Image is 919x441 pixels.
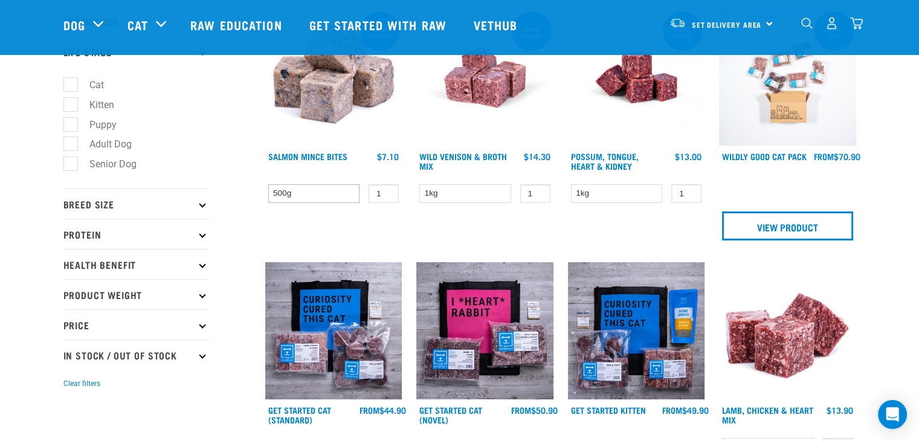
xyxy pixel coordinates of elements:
div: $7.10 [377,152,399,161]
img: home-icon-1@2x.png [801,18,813,29]
img: Possum Tongue Heart Kidney 1682 [568,9,705,146]
img: Vension and heart [416,9,553,146]
a: Dog [63,16,85,34]
img: van-moving.png [669,18,686,28]
a: Wildly Good Cat Pack [722,154,807,158]
img: NSP Kitten Update [568,262,705,399]
button: Clear filters [63,378,100,389]
label: Cat [70,77,109,92]
p: Health Benefit [63,249,208,279]
a: Get Started Kitten [571,408,646,412]
a: Get started with Raw [297,1,462,49]
img: 1141 Salmon Mince 01 [265,9,402,146]
a: Raw Education [178,1,297,49]
div: $13.00 [675,152,701,161]
span: FROM [662,408,682,412]
div: $49.90 [662,405,709,415]
p: Protein [63,219,208,249]
img: Assortment Of Raw Essential Products For Cats Including, Blue And Black Tote Bag With "Curiosity ... [265,262,402,399]
label: Adult Dog [70,137,137,152]
p: In Stock / Out Of Stock [63,340,208,370]
img: 1124 Lamb Chicken Heart Mix 01 [719,262,856,399]
a: Get Started Cat (Novel) [419,408,482,422]
div: Open Intercom Messenger [878,400,907,429]
input: 1 [520,184,550,203]
label: Senior Dog [70,156,141,172]
img: Cat 0 2sec [719,9,856,146]
span: FROM [360,408,379,412]
input: 1 [369,184,399,203]
a: Lamb, Chicken & Heart Mix [722,408,813,422]
a: View Product [722,211,853,240]
p: Price [63,309,208,340]
span: FROM [511,408,531,412]
span: FROM [814,154,834,158]
a: Salmon Mince Bites [268,154,347,158]
div: $50.90 [511,405,558,415]
a: Get Started Cat (Standard) [268,408,331,422]
label: Kitten [70,97,119,112]
span: Set Delivery Area [692,22,762,27]
a: Vethub [462,1,533,49]
p: Product Weight [63,279,208,309]
div: $13.90 [827,405,853,415]
input: 1 [671,184,701,203]
a: Wild Venison & Broth Mix [419,154,507,168]
a: Possum, Tongue, Heart & Kidney [571,154,639,168]
div: $70.90 [814,152,860,161]
label: Puppy [70,117,121,132]
img: Assortment Of Raw Essential Products For Cats Including, Pink And Black Tote Bag With "I *Heart* ... [416,262,553,399]
img: home-icon@2x.png [850,17,863,30]
img: user.png [825,17,838,30]
div: $44.90 [360,405,406,415]
p: Breed Size [63,188,208,219]
a: Cat [127,16,148,34]
div: $14.30 [524,152,550,161]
